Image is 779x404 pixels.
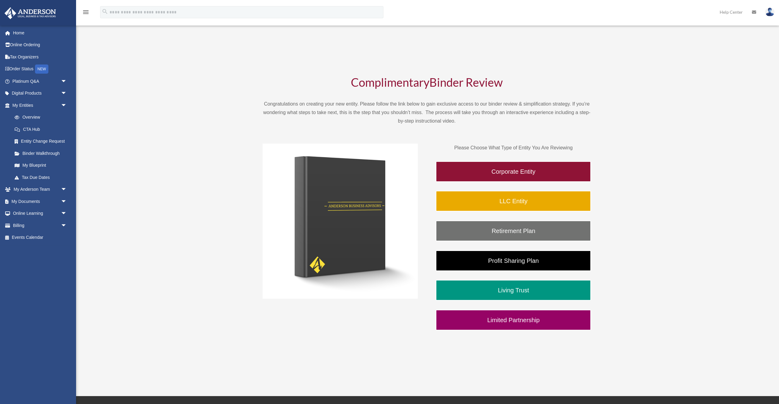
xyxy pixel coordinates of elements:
[4,195,76,207] a: My Documentsarrow_drop_down
[9,135,76,148] a: Entity Change Request
[61,219,73,232] span: arrow_drop_down
[436,144,591,152] p: Please Choose What Type of Entity You Are Reviewing
[61,195,73,208] span: arrow_drop_down
[4,39,76,51] a: Online Ordering
[436,221,591,241] a: Retirement Plan
[3,7,58,19] img: Anderson Advisors Platinum Portal
[4,219,76,232] a: Billingarrow_drop_down
[61,183,73,196] span: arrow_drop_down
[765,8,774,16] img: User Pic
[61,99,73,112] span: arrow_drop_down
[429,75,503,89] span: Binder Review
[9,147,73,159] a: Binder Walkthrough
[35,64,48,74] div: NEW
[436,280,591,301] a: Living Trust
[4,207,76,220] a: Online Learningarrow_drop_down
[61,75,73,88] span: arrow_drop_down
[436,191,591,211] a: LLC Entity
[4,232,76,244] a: Events Calendar
[9,171,76,183] a: Tax Due Dates
[102,8,108,15] i: search
[61,207,73,220] span: arrow_drop_down
[9,123,76,135] a: CTA Hub
[4,63,76,75] a: Order StatusNEW
[4,183,76,196] a: My Anderson Teamarrow_drop_down
[436,161,591,182] a: Corporate Entity
[4,87,76,99] a: Digital Productsarrow_drop_down
[61,87,73,100] span: arrow_drop_down
[263,100,591,125] p: Congratulations on creating your new entity. Please follow the link below to gain exclusive acces...
[351,75,429,89] span: Complimentary
[82,11,89,16] a: menu
[4,27,76,39] a: Home
[9,159,76,172] a: My Blueprint
[82,9,89,16] i: menu
[4,75,76,87] a: Platinum Q&Aarrow_drop_down
[4,51,76,63] a: Tax Organizers
[4,99,76,111] a: My Entitiesarrow_drop_down
[436,250,591,271] a: Profit Sharing Plan
[9,111,76,124] a: Overview
[436,310,591,330] a: Limited Partnership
